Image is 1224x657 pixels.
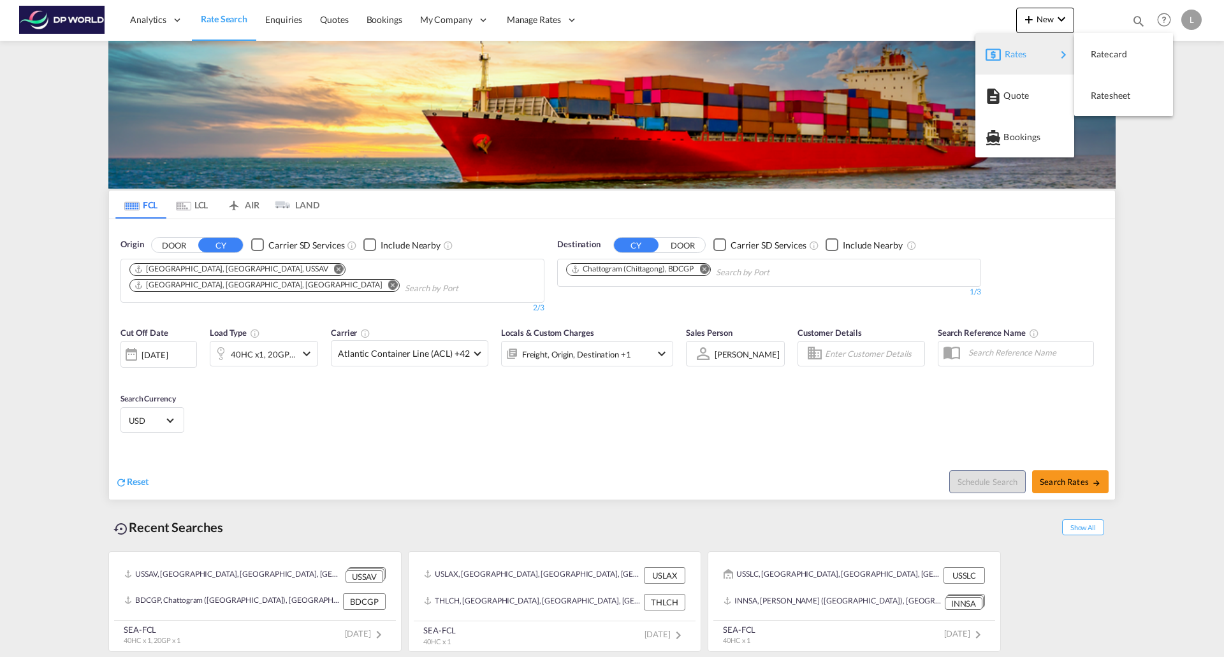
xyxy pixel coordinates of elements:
[975,75,1074,116] button: Quote
[1056,47,1071,62] md-icon: icon-chevron-right
[975,116,1074,157] button: Bookings
[986,80,1064,112] div: Quote
[1003,124,1017,150] span: Bookings
[986,121,1064,153] div: Bookings
[1003,83,1017,108] span: Quote
[1005,41,1020,67] span: Rates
